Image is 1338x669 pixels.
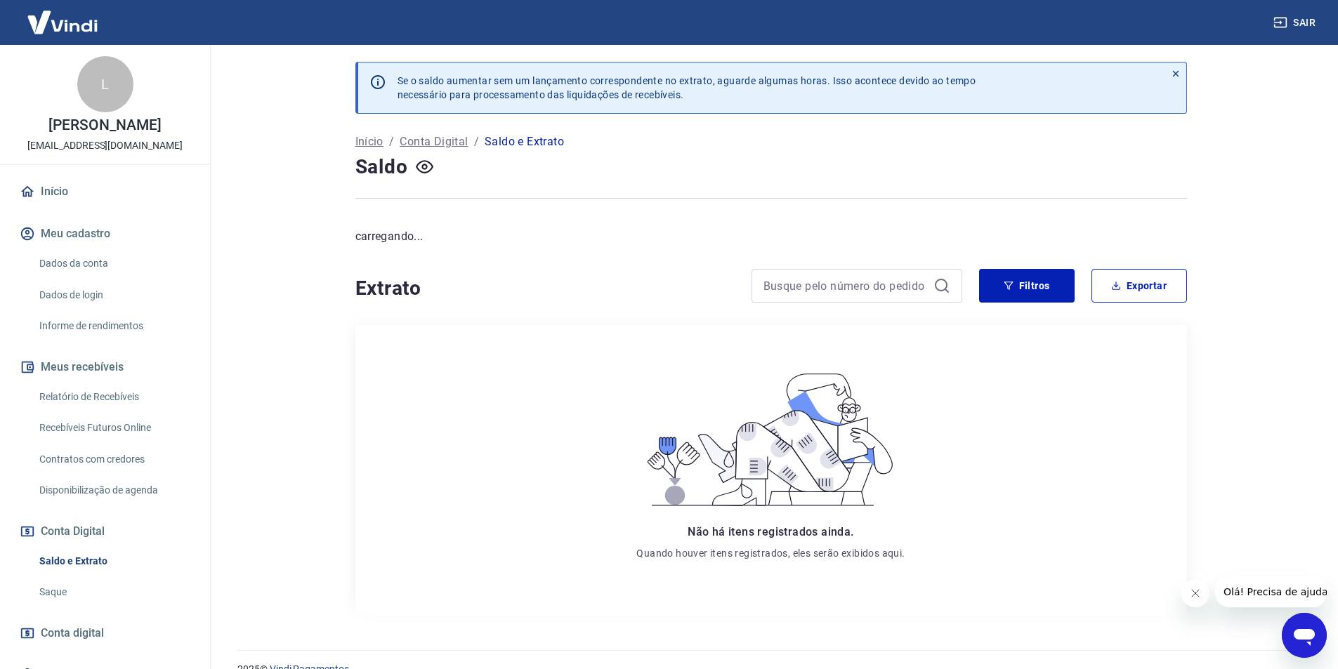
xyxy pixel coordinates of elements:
[34,578,193,607] a: Saque
[34,383,193,411] a: Relatório de Recebíveis
[636,546,905,560] p: Quando houver itens registrados, eles serão exibidos aqui.
[34,281,193,310] a: Dados de login
[34,445,193,474] a: Contratos com credores
[1215,576,1327,607] iframe: Mensagem da empresa
[17,618,193,649] a: Conta digital
[688,525,853,538] span: Não há itens registrados ainda.
[979,269,1075,303] button: Filtros
[34,547,193,576] a: Saldo e Extrato
[34,312,193,340] a: Informe de rendimentos
[34,476,193,505] a: Disponibilização de agenda
[1282,613,1327,658] iframe: Botão para abrir a janela de mensagens
[355,228,1187,245] p: carregando...
[48,118,161,133] p: [PERSON_NAME]
[17,218,193,249] button: Meu cadastro
[1271,10,1321,36] button: Sair
[17,1,108,44] img: Vindi
[474,133,479,150] p: /
[1181,579,1209,607] iframe: Fechar mensagem
[400,133,468,150] a: Conta Digital
[17,176,193,207] a: Início
[41,623,104,643] span: Conta digital
[355,153,408,181] h4: Saldo
[34,413,193,442] a: Recebíveis Futuros Online
[389,133,394,150] p: /
[485,133,564,150] p: Saldo e Extrato
[77,56,133,112] div: L
[355,274,735,303] h4: Extrato
[8,10,118,21] span: Olá! Precisa de ajuda?
[34,249,193,278] a: Dados da conta
[27,138,183,153] p: [EMAIL_ADDRESS][DOMAIN_NAME]
[17,516,193,547] button: Conta Digital
[17,352,193,383] button: Meus recebíveis
[398,74,976,102] p: Se o saldo aumentar sem um lançamento correspondente no extrato, aguarde algumas horas. Isso acon...
[763,275,928,296] input: Busque pelo número do pedido
[355,133,383,150] a: Início
[1091,269,1187,303] button: Exportar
